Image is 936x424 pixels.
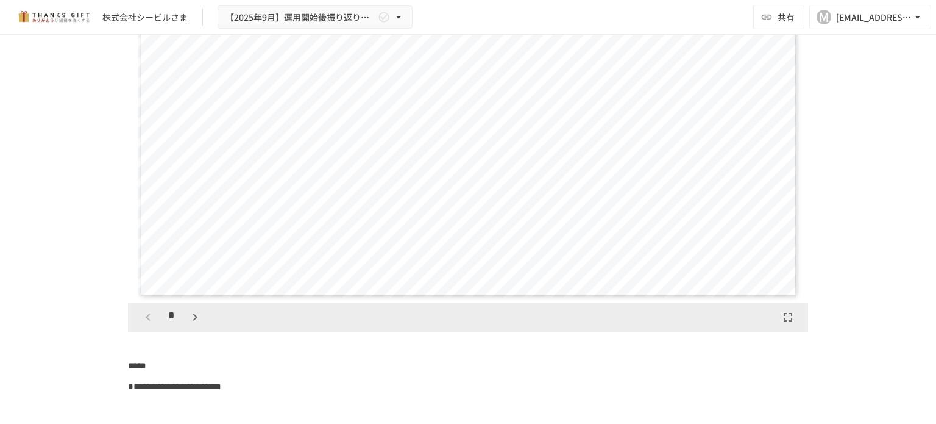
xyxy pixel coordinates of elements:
[15,7,93,27] img: mMP1OxWUAhQbsRWCurg7vIHe5HqDpP7qZo7fRoNLXQh
[817,10,831,24] div: M
[753,5,804,29] button: 共有
[225,10,375,25] span: 【2025年9月】運用開始後振り返りミーティング
[218,5,413,29] button: 【2025年9月】運用開始後振り返りミーティング
[836,10,912,25] div: [EMAIL_ADDRESS][DOMAIN_NAME]
[778,10,795,24] span: 共有
[809,5,931,29] button: M[EMAIL_ADDRESS][DOMAIN_NAME]
[102,11,188,24] div: 株式会社シービルさま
